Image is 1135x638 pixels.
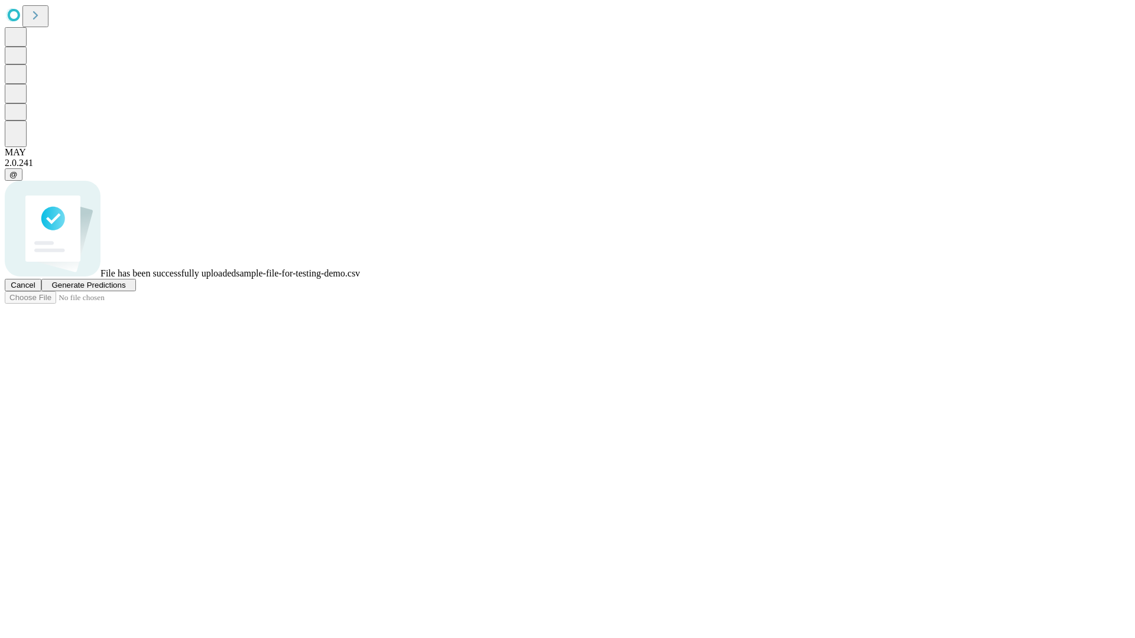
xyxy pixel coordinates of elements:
div: MAY [5,147,1130,158]
button: Generate Predictions [41,279,136,291]
span: sample-file-for-testing-demo.csv [236,268,360,278]
span: File has been successfully uploaded [100,268,236,278]
span: Generate Predictions [51,281,125,289]
div: 2.0.241 [5,158,1130,168]
button: @ [5,168,22,181]
button: Cancel [5,279,41,291]
span: Cancel [11,281,35,289]
span: @ [9,170,18,179]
